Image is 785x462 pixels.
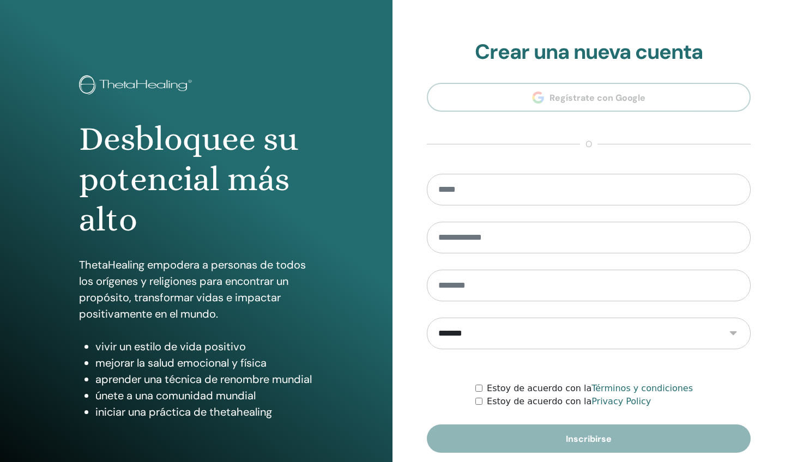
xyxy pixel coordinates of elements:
li: mejorar la salud emocional y física [95,355,313,371]
a: Términos y condiciones [591,383,693,393]
li: iniciar una práctica de thetahealing [95,404,313,420]
li: únete a una comunidad mundial [95,387,313,404]
h2: Crear una nueva cuenta [427,40,751,65]
h1: Desbloquee su potencial más alto [79,119,313,240]
a: Privacy Policy [591,396,651,406]
span: o [580,138,597,151]
li: aprender una técnica de renombre mundial [95,371,313,387]
label: Estoy de acuerdo con la [487,395,651,408]
p: ThetaHealing empodera a personas de todos los orígenes y religiones para encontrar un propósito, ... [79,257,313,322]
li: vivir un estilo de vida positivo [95,338,313,355]
label: Estoy de acuerdo con la [487,382,693,395]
